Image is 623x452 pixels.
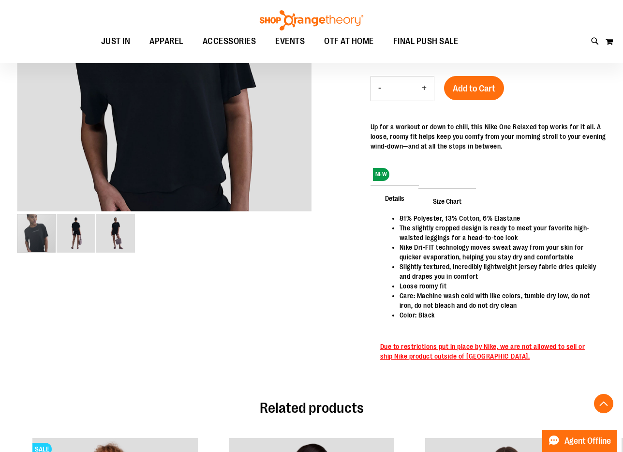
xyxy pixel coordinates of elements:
[258,10,365,30] img: Shop Orangetheory
[57,214,95,253] img: Nike Dri-FIT Cropped Short-Sleeve
[393,30,459,52] span: FINAL PUSH SALE
[400,242,596,262] li: Nike Dri-FIT technology moves sweat away from your skin for quicker evaporation, helping you stay...
[324,30,374,52] span: OTF AT HOME
[564,437,611,446] span: Agent Offline
[371,76,388,101] button: Decrease product quantity
[203,30,256,52] span: ACCESSORIES
[400,281,596,291] li: Loose roomy fit
[542,430,617,452] button: Agent Offline
[193,30,266,53] a: ACCESSORIES
[149,30,183,52] span: APPAREL
[388,77,415,100] input: Product quantity
[418,188,476,213] span: Size Chart
[371,185,419,211] span: Details
[314,30,384,53] a: OTF AT HOME
[400,291,596,310] li: Care: Machine wash cold with like colors, tumble dry low, do not iron, do not bleach and do not d...
[260,400,364,416] span: Related products
[57,213,96,254] div: image 2 of 3
[594,394,613,413] button: Back To Top
[400,310,596,320] li: Color: Black
[453,83,495,94] span: Add to Cart
[266,30,314,53] a: EVENTS
[400,262,596,281] li: Slightly textured, incredibly lightweight jersey fabric dries quickly and drapes you in comfort
[275,30,305,52] span: EVENTS
[415,76,434,101] button: Increase product quantity
[101,30,131,52] span: JUST IN
[384,30,468,53] a: FINAL PUSH SALE
[96,214,135,253] img: Nike Dri-FIT Cropped Short-Sleeve
[380,343,585,360] span: Due to restrictions put in place by Nike, we are not allowed to sell or ship Nike product outside...
[400,223,596,242] li: The slightly cropped design is ready to meet your favorite high-waisted leggings for a head-to-to...
[140,30,193,52] a: APPAREL
[373,168,390,181] span: NEW
[444,76,504,100] button: Add to Cart
[96,213,135,254] div: image 3 of 3
[17,213,57,254] div: image 1 of 3
[400,213,596,223] li: 81% Polyester, 13% Cotton, 6% Elastane
[371,122,606,151] div: Up for a workout or down to chill, this Nike One Relaxed top works for it all. A loose, roomy fit...
[91,30,140,53] a: JUST IN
